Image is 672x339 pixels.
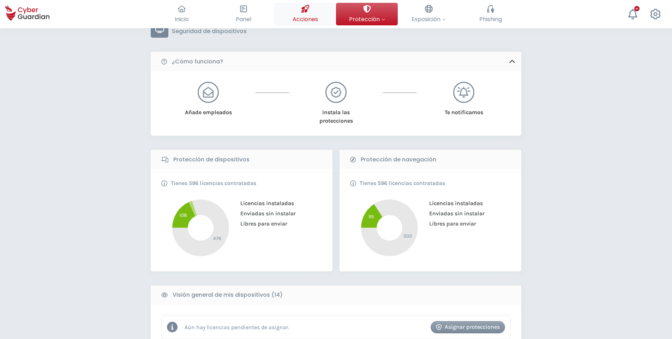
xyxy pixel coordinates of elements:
button: Panel [212,3,274,25]
p: Aún hay licencias pendientes de asignar. [185,324,289,331]
b: Protección de dispositivos [173,155,250,164]
p: Seguridad de dispositivos [172,28,247,35]
span: Phishing [479,15,502,24]
button: Phishing [460,3,521,25]
span: Enviadas sin instalar [235,210,296,217]
span: Panel [236,15,251,24]
button: Acciones [274,3,336,25]
span: Inicio [175,15,189,24]
div: Añade empleados [179,103,238,117]
span: Licencias instaladas [424,200,483,207]
span: Libres para enviar [424,220,476,227]
span: Exposición [412,15,446,24]
span: Enviadas sin instalar [424,210,485,217]
span: Libres para enviar [235,220,287,227]
div: Instala las protecciones [307,103,365,125]
p: Tienes 596 licencias contratadas [360,180,445,187]
button: Asignar protecciones [431,321,505,333]
span: Acciones [293,15,318,24]
div: Asignar protecciones [436,323,500,331]
div: Te notificamos [435,103,493,117]
b: Protección de navegación [361,155,436,164]
div: + [634,6,640,11]
button: Inicio [151,3,212,25]
button: Exposición [398,3,460,25]
button: Protección [336,3,398,25]
b: ¿Cómo funciona? [172,57,223,66]
p: Tienes 596 licencias contratadas [171,180,256,187]
span: Protección [349,15,385,24]
b: Visión general de mis dispositivos (14) [173,291,283,299]
span: Licencias instaladas [235,200,294,207]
